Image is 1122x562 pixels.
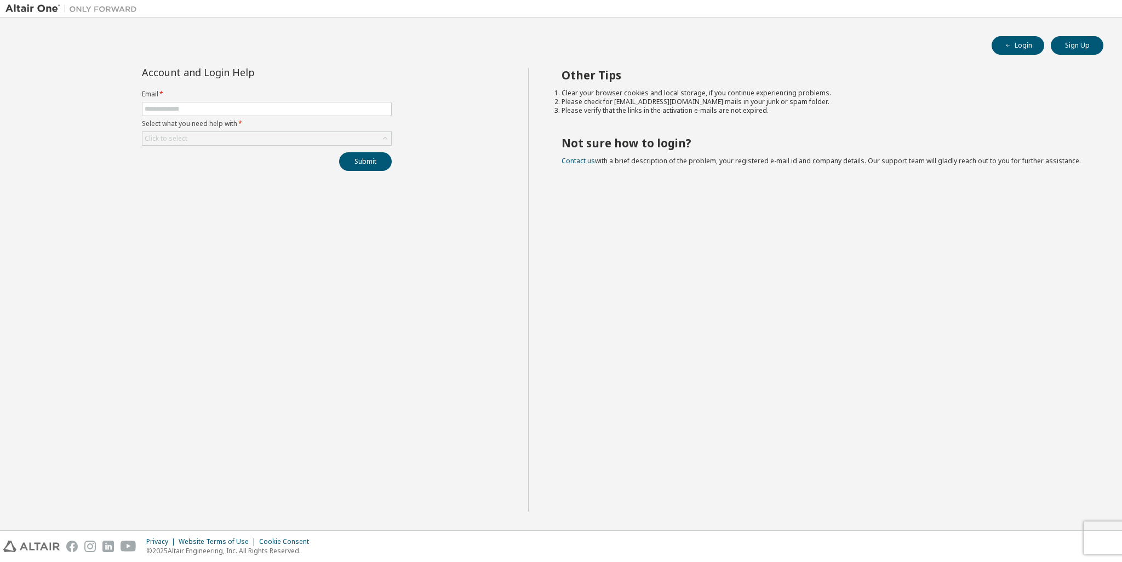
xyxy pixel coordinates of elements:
[142,119,392,128] label: Select what you need help with
[562,98,1084,106] li: Please check for [EMAIL_ADDRESS][DOMAIN_NAME] mails in your junk or spam folder.
[121,541,136,552] img: youtube.svg
[142,90,392,99] label: Email
[339,152,392,171] button: Submit
[146,546,316,555] p: © 2025 Altair Engineering, Inc. All Rights Reserved.
[259,537,316,546] div: Cookie Consent
[142,68,342,77] div: Account and Login Help
[1051,36,1103,55] button: Sign Up
[562,68,1084,82] h2: Other Tips
[142,132,391,145] div: Click to select
[562,156,595,165] a: Contact us
[562,106,1084,115] li: Please verify that the links in the activation e-mails are not expired.
[102,541,114,552] img: linkedin.svg
[146,537,179,546] div: Privacy
[562,89,1084,98] li: Clear your browser cookies and local storage, if you continue experiencing problems.
[84,541,96,552] img: instagram.svg
[179,537,259,546] div: Website Terms of Use
[992,36,1044,55] button: Login
[562,136,1084,150] h2: Not sure how to login?
[5,3,142,14] img: Altair One
[562,156,1081,165] span: with a brief description of the problem, your registered e-mail id and company details. Our suppo...
[3,541,60,552] img: altair_logo.svg
[66,541,78,552] img: facebook.svg
[145,134,187,143] div: Click to select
